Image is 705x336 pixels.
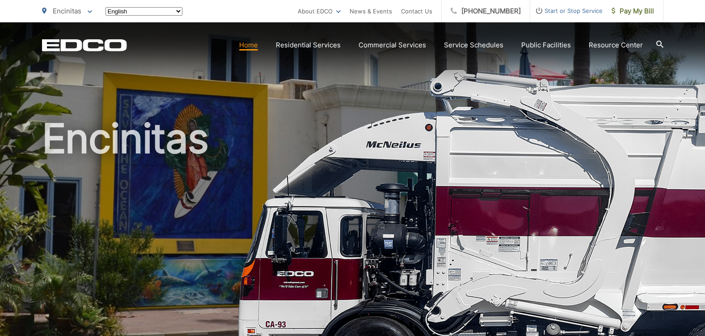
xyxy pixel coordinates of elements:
[521,40,571,50] a: Public Facilities
[239,40,258,50] a: Home
[53,7,81,15] span: Encinitas
[276,40,341,50] a: Residential Services
[359,40,426,50] a: Commercial Services
[589,40,643,50] a: Resource Center
[106,7,182,16] select: Select a language
[350,6,392,17] a: News & Events
[42,39,127,51] a: EDCD logo. Return to the homepage.
[401,6,432,17] a: Contact Us
[612,6,654,17] span: Pay My Bill
[444,40,503,50] a: Service Schedules
[298,6,341,17] a: About EDCO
